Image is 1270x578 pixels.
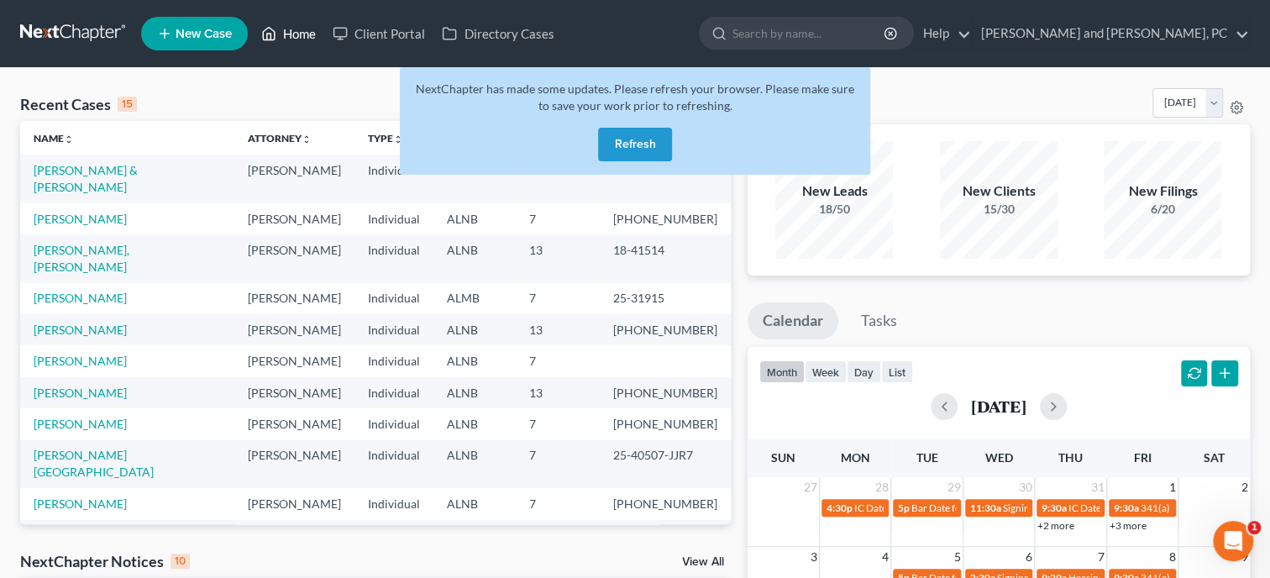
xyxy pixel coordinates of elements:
td: ALNB [433,345,516,376]
td: 7 [516,440,600,488]
td: [PHONE_NUMBER] [600,408,731,439]
span: 1 [1247,521,1261,534]
span: 1 [1168,477,1178,497]
td: [PERSON_NAME] [234,314,354,345]
a: Attorneyunfold_more [248,132,312,144]
span: 28 [874,477,890,497]
td: Individual [354,283,433,314]
span: Fri [1133,450,1151,465]
span: 7 [1096,547,1106,567]
td: ALNB [433,440,516,488]
td: ALNB [433,314,516,345]
input: Search by name... [732,18,886,49]
span: Bar Date for [PERSON_NAME] [911,502,1046,514]
button: week [805,360,847,383]
a: [PERSON_NAME] [34,212,127,226]
td: [PERSON_NAME] [234,488,354,519]
button: month [759,360,805,383]
td: 7 [516,520,600,568]
span: 9:30a [1042,502,1067,514]
td: Individual [354,155,433,202]
a: [PERSON_NAME] [34,386,127,400]
i: unfold_more [302,134,312,144]
span: Sun [771,450,795,465]
td: 18-41514 [600,234,731,282]
span: 3 [809,547,819,567]
span: 4:30p [827,502,853,514]
a: +2 more [1037,519,1074,532]
span: 9:30a [1114,502,1139,514]
a: [PERSON_NAME][GEOGRAPHIC_DATA] [34,448,154,479]
a: Nameunfold_more [34,132,74,144]
td: Individual [354,488,433,519]
span: Thu [1058,450,1083,465]
i: unfold_more [393,134,403,144]
a: [PERSON_NAME] & [PERSON_NAME] [34,163,138,194]
td: [PERSON_NAME] [234,520,354,568]
td: Individual [354,203,433,234]
a: +3 more [1110,519,1147,532]
td: ALNB [433,203,516,234]
td: Individual [354,314,433,345]
td: [PERSON_NAME] [234,440,354,488]
td: 7 [516,408,600,439]
td: [PERSON_NAME] [234,345,354,376]
td: [PHONE_NUMBER] [600,314,731,345]
span: 5p [898,502,910,514]
td: 13 [516,377,600,408]
a: Home [253,18,324,49]
a: Tasks [846,302,912,339]
td: ALNB [433,520,516,568]
div: 10 [171,554,190,569]
td: 7 [516,345,600,376]
span: 4 [880,547,890,567]
td: ALMB [433,283,516,314]
span: New Case [176,28,232,40]
td: 7 [516,203,600,234]
div: 15 [118,97,137,112]
span: 5 [953,547,963,567]
td: Individual [354,377,433,408]
td: [PERSON_NAME] [234,234,354,282]
span: IC Date for [PERSON_NAME] [854,502,983,514]
a: [PERSON_NAME] [34,497,127,511]
span: Mon [840,450,869,465]
i: unfold_more [64,134,74,144]
td: [PHONE_NUMBER] [600,377,731,408]
td: [PERSON_NAME] [234,155,354,202]
div: Recent Cases [20,94,137,114]
td: 7 [516,488,600,519]
a: [PERSON_NAME] [34,323,127,337]
span: 30 [1017,477,1034,497]
td: Individual [354,408,433,439]
span: 2 [1240,477,1250,497]
a: Client Portal [324,18,433,49]
td: [PHONE_NUMBER] [600,488,731,519]
div: NextChapter Notices [20,551,190,571]
td: Individual [354,234,433,282]
td: [PERSON_NAME] [234,203,354,234]
td: [PERSON_NAME] [234,408,354,439]
a: [PERSON_NAME], [PERSON_NAME] [34,243,129,274]
span: NextChapter has made some updates. Please refresh your browser. Please make sure to save your wor... [416,81,854,113]
div: 15/30 [940,201,1057,218]
a: Calendar [748,302,838,339]
h2: [DATE] [971,397,1026,415]
button: day [847,360,881,383]
span: Wed [984,450,1012,465]
div: New Leads [775,181,893,201]
button: Refresh [598,128,672,161]
span: 8 [1168,547,1178,567]
td: ALNB [433,377,516,408]
iframe: Intercom live chat [1213,521,1253,561]
td: 7 [516,283,600,314]
td: 13 [516,234,600,282]
div: 6/20 [1104,201,1221,218]
a: [PERSON_NAME] [34,354,127,368]
a: Typeunfold_more [368,132,403,144]
a: View All [682,556,724,568]
div: New Clients [940,181,1057,201]
a: Directory Cases [433,18,562,49]
td: [PHONE_NUMBER] [600,520,731,568]
td: ALNB [433,488,516,519]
